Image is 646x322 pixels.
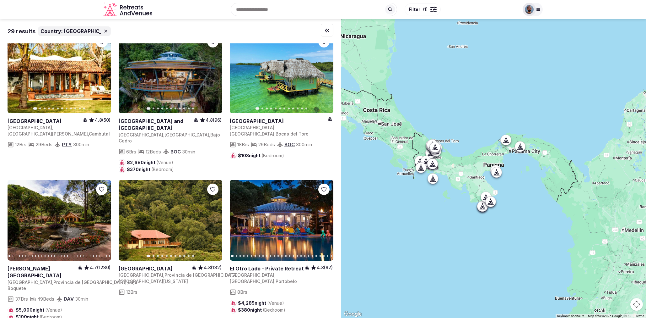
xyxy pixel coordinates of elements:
[197,264,222,271] button: 4.8(132)
[8,27,35,35] div: 29 results
[95,117,110,123] span: 4.8 (50)
[38,255,39,257] button: Go to slide 10
[277,255,279,257] button: Go to slide 13
[48,255,49,257] button: Go to slide 13
[297,108,299,109] button: Go to slide 10
[119,118,194,132] a: View venue
[25,255,26,257] button: Go to slide 6
[320,255,321,257] button: Go to slide 24
[53,280,127,285] span: Provincia de [GEOGRAPHIC_DATA]
[119,265,192,272] a: View venue
[331,255,332,257] button: Go to slide 27
[67,255,68,257] button: Go to slide 19
[175,108,176,109] button: Go to slide 7
[157,255,159,257] button: Go to slide 3
[270,255,271,257] button: Go to slide 11
[230,118,328,125] h2: [GEOGRAPHIC_DATA]
[151,167,174,172] span: (Bedroom)
[262,255,264,257] button: Go to slide 9
[240,255,241,257] button: Go to slide 3
[119,272,163,278] span: [GEOGRAPHIC_DATA]
[119,32,222,113] a: View La Loma Jungle Lodge and Chocolate Farm
[409,6,420,13] span: Filter
[247,255,248,257] button: Go to slide 5
[51,255,52,257] button: Go to slide 14
[80,255,81,257] button: Go to slide 23
[179,108,181,109] button: Go to slide 8
[300,255,302,257] button: Go to slide 19
[8,280,52,285] span: [GEOGRAPHIC_DATA]
[48,108,50,109] button: Go to slide 4
[238,307,285,313] span: $380 night
[261,153,284,158] span: (Bedroom)
[230,265,305,272] h2: El Otro Lado - Private Retreat
[423,6,428,13] span: ( 1 )
[258,141,275,148] span: 29 Beds
[230,180,333,261] a: View El Otro Lado - Private Retreat
[285,255,286,257] button: Go to slide 15
[182,148,195,155] span: 30 min
[301,108,303,109] button: Go to slide 11
[188,255,190,257] button: Go to slide 10
[284,142,295,147] a: BOC
[41,255,42,257] button: Go to slide 11
[183,255,185,257] button: Go to slide 9
[35,255,36,257] button: Go to slide 9
[75,296,88,302] span: 30 min
[16,314,62,320] span: $100 night
[175,255,176,257] button: Go to slide 7
[8,265,78,279] h2: [PERSON_NAME][GEOGRAPHIC_DATA]
[90,264,110,271] span: 4.7 (1230)
[276,279,297,284] span: Portobelo
[161,255,163,257] button: Go to slide 4
[89,131,110,136] span: Cambutal
[15,141,26,148] span: 12 Brs
[256,107,260,110] button: Go to slide 1
[276,131,309,136] span: Bocas del Toro
[312,255,313,257] button: Go to slide 22
[79,108,81,109] button: Go to slide 11
[274,255,275,257] button: Go to slide 12
[8,118,83,125] a: View venue
[275,108,277,109] button: Go to slide 5
[635,314,644,318] a: Terms
[157,108,159,109] button: Go to slide 3
[109,255,110,257] button: Go to slide 32
[170,108,172,109] button: Go to slide 6
[179,255,181,257] button: Go to slide 8
[89,117,111,123] button: 4.8(50)
[231,255,234,257] button: Go to slide 1
[163,272,164,278] span: ,
[230,131,274,136] span: [GEOGRAPHIC_DATA]
[270,108,272,109] button: Go to slide 4
[281,255,283,257] button: Go to slide 14
[52,125,53,130] span: ,
[153,255,154,257] button: Go to slide 2
[44,108,46,109] button: Go to slide 3
[274,131,276,136] span: ,
[525,5,534,14] img: oliver.kattan
[296,141,312,148] span: 300 min
[127,166,174,173] span: $370 night
[83,108,85,109] button: Go to slide 12
[40,314,62,319] span: (Bedroom)
[183,108,185,109] button: Go to slide 9
[317,264,333,271] span: 4.8 (82)
[192,108,194,109] button: Go to slide 11
[266,108,268,109] button: Go to slide 3
[64,296,74,302] a: DAV
[147,107,151,110] button: Go to slide 1
[52,280,53,285] span: ,
[33,107,37,110] button: Go to slide 1
[236,255,237,257] button: Go to slide 2
[304,255,305,257] button: Go to slide 20
[64,255,65,257] button: Go to slide 18
[230,265,305,272] a: View venue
